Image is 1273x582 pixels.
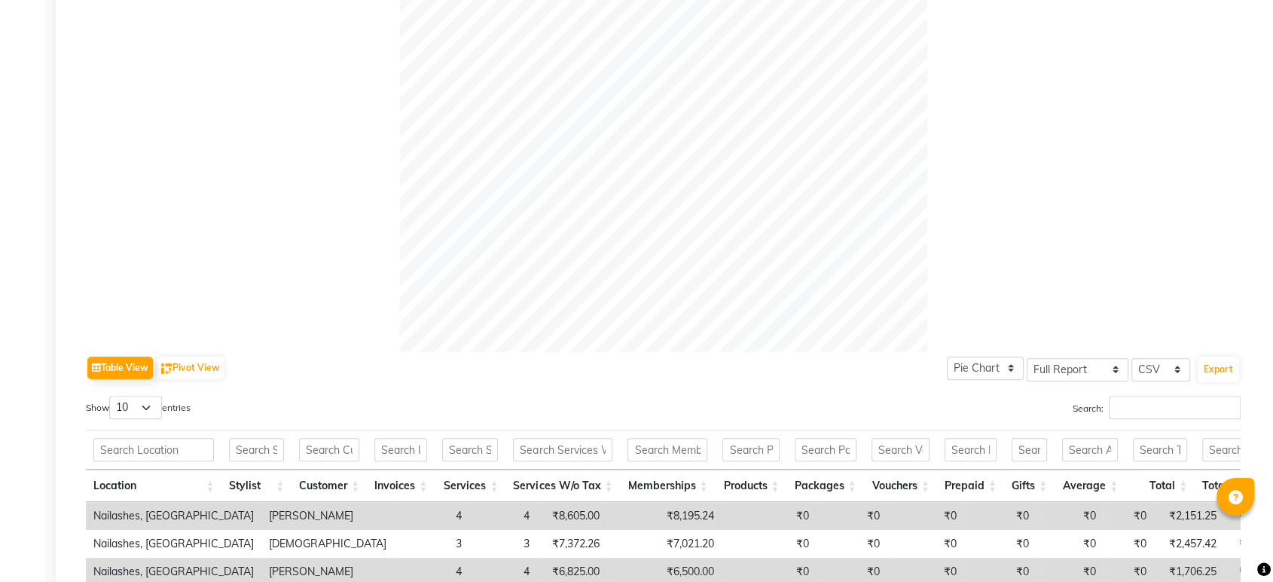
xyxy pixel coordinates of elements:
[537,502,607,530] td: ₹8,605.00
[513,438,612,461] input: Search Services W/o Tax
[221,470,292,502] th: Stylist: activate to sort column ascending
[817,502,887,530] td: ₹0
[86,502,261,530] td: Nailashes, [GEOGRAPHIC_DATA]
[620,470,715,502] th: Memberships: activate to sort column ascending
[1012,438,1047,461] input: Search Gifts
[937,470,1004,502] th: Prepaid: activate to sort column ascending
[299,438,359,461] input: Search Customer
[945,438,997,461] input: Search Prepaid
[607,502,722,530] td: ₹8,195.24
[537,530,607,558] td: ₹7,372.26
[435,470,505,502] th: Services: activate to sort column ascending
[109,396,162,419] select: Showentries
[1036,530,1104,558] td: ₹0
[1055,470,1125,502] th: Average: activate to sort column ascending
[442,438,498,461] input: Search Services
[157,357,224,379] button: Pivot View
[469,530,537,558] td: 3
[367,470,435,502] th: Invoices: activate to sort column ascending
[229,438,284,461] input: Search Stylist
[1104,530,1154,558] td: ₹0
[607,530,722,558] td: ₹7,021.20
[87,357,153,379] button: Table View
[864,470,937,502] th: Vouchers: activate to sort column ascending
[715,470,786,502] th: Products: activate to sort column ascending
[1198,357,1239,382] button: Export
[1073,396,1241,419] label: Search:
[1154,502,1224,530] td: ₹2,151.25
[1133,438,1187,461] input: Search Total
[887,530,964,558] td: ₹0
[964,502,1036,530] td: ₹0
[1109,396,1241,419] input: Search:
[1004,470,1055,502] th: Gifts: activate to sort column ascending
[1062,438,1118,461] input: Search Average
[887,502,964,530] td: ₹0
[86,470,221,502] th: Location: activate to sort column ascending
[872,438,930,461] input: Search Vouchers
[722,530,817,558] td: ₹0
[795,438,856,461] input: Search Packages
[722,502,817,530] td: ₹0
[86,530,261,558] td: Nailashes, [GEOGRAPHIC_DATA]
[505,470,620,502] th: Services W/o Tax: activate to sort column ascending
[93,438,214,461] input: Search Location
[394,502,469,530] td: 4
[292,470,367,502] th: Customer: activate to sort column ascending
[787,470,864,502] th: Packages: activate to sort column ascending
[261,530,394,558] td: [DEMOGRAPHIC_DATA]
[86,396,191,419] label: Show entries
[1036,502,1104,530] td: ₹0
[627,438,707,461] input: Search Memberships
[261,502,394,530] td: [PERSON_NAME]
[469,502,537,530] td: 4
[1125,470,1195,502] th: Total: activate to sort column ascending
[374,438,427,461] input: Search Invoices
[1154,530,1224,558] td: ₹2,457.42
[817,530,887,558] td: ₹0
[1104,502,1154,530] td: ₹0
[964,530,1036,558] td: ₹0
[161,363,172,375] img: pivot.png
[722,438,779,461] input: Search Products
[394,530,469,558] td: 3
